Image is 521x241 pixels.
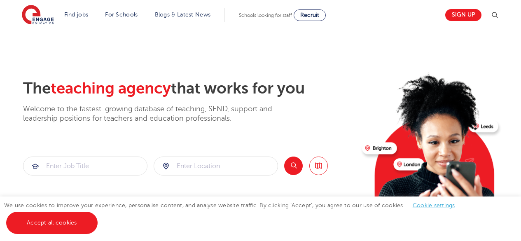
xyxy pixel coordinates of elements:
span: Recruit [300,12,319,18]
a: Find jobs [64,12,89,18]
button: Search [284,157,303,175]
a: Accept all cookies [6,212,98,234]
a: For Schools [105,12,138,18]
a: Cookie settings [413,202,455,208]
h2: The that works for you [23,79,355,98]
a: Recruit [294,9,326,21]
img: Engage Education [22,5,54,26]
input: Submit [154,157,278,175]
div: Submit [154,157,278,175]
span: teaching agency [51,80,171,97]
div: Submit [23,157,147,175]
a: Sign up [445,9,481,21]
p: Welcome to the fastest-growing database of teaching, SEND, support and leadership positions for t... [23,104,295,124]
input: Submit [23,157,147,175]
a: Blogs & Latest News [155,12,211,18]
span: We use cookies to improve your experience, personalise content, and analyse website traffic. By c... [4,202,463,226]
span: Schools looking for staff [239,12,292,18]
